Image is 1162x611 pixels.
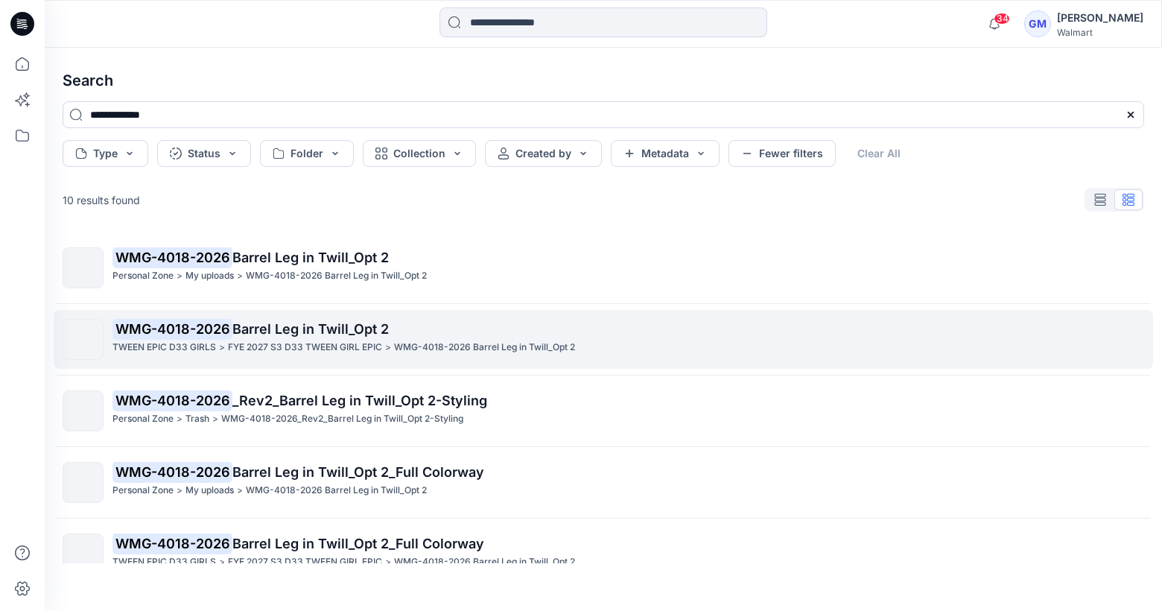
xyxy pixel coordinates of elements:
p: > [237,268,243,284]
p: FYE 2027 S3 D33 TWEEN GIRL EPIC [228,554,382,570]
p: > [212,411,218,427]
a: WMG-4018-2026Barrel Leg in Twill_Opt 2_Full ColorwayTWEEN EPIC D33 GIRLS>FYE 2027 S3 D33 TWEEN GI... [54,525,1153,583]
p: > [219,340,225,355]
p: > [237,483,243,498]
p: WMG-4018-2026 Barrel Leg in Twill_Opt 2 [394,340,575,355]
mark: WMG-4018-2026 [112,390,232,411]
p: Personal Zone [112,483,174,498]
mark: WMG-4018-2026 [112,461,232,482]
a: WMG-4018-2026_Rev2_Barrel Leg in Twill_Opt 2-StylingPersonal Zone>Trash>WMG-4018-2026_Rev2_Barrel... [54,382,1153,440]
p: My uploads [185,268,234,284]
mark: WMG-4018-2026 [112,318,232,339]
p: WMG-4018-2026_Rev2_Barrel Leg in Twill_Opt 2-Styling [221,411,463,427]
p: My uploads [185,483,234,498]
span: Barrel Leg in Twill_Opt 2_Full Colorway [232,464,484,480]
p: Personal Zone [112,268,174,284]
p: Personal Zone [112,411,174,427]
p: WMG-4018-2026 Barrel Leg in Twill_Opt 2 [394,554,575,570]
a: WMG-4018-2026Barrel Leg in Twill_Opt 2TWEEN EPIC D33 GIRLS>FYE 2027 S3 D33 TWEEN GIRL EPIC>WMG-40... [54,310,1153,369]
div: GM [1024,10,1051,37]
p: TWEEN EPIC D33 GIRLS [112,340,216,355]
button: Fewer filters [728,140,836,167]
button: Folder [260,140,354,167]
a: WMG-4018-2026Barrel Leg in Twill_Opt 2Personal Zone>My uploads>WMG-4018-2026 Barrel Leg in Twill_... [54,238,1153,297]
button: Created by [485,140,602,167]
button: Status [157,140,251,167]
p: FYE 2027 S3 D33 TWEEN GIRL EPIC [228,340,382,355]
div: [PERSON_NAME] [1057,9,1143,27]
button: Metadata [611,140,720,167]
mark: WMG-4018-2026 [112,533,232,554]
p: > [177,411,182,427]
p: WMG-4018-2026 Barrel Leg in Twill_Opt 2 [246,268,427,284]
p: > [385,340,391,355]
div: Walmart [1057,27,1143,38]
p: > [177,483,182,498]
p: Trash [185,411,209,427]
mark: WMG-4018-2026 [112,247,232,267]
span: _Rev2_Barrel Leg in Twill_Opt 2-Styling [232,393,487,408]
p: WMG-4018-2026 Barrel Leg in Twill_Opt 2 [246,483,427,498]
p: TWEEN EPIC D33 GIRLS [112,554,216,570]
button: Collection [363,140,476,167]
span: Barrel Leg in Twill_Opt 2 [232,321,389,337]
button: Type [63,140,148,167]
p: 10 results found [63,192,140,208]
a: WMG-4018-2026Barrel Leg in Twill_Opt 2_Full ColorwayPersonal Zone>My uploads>WMG-4018-2026 Barrel... [54,453,1153,512]
span: Barrel Leg in Twill_Opt 2 [232,250,389,265]
p: > [177,268,182,284]
span: 34 [994,13,1010,25]
p: > [219,554,225,570]
h4: Search [51,60,1156,101]
span: Barrel Leg in Twill_Opt 2_Full Colorway [232,536,484,551]
p: > [385,554,391,570]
